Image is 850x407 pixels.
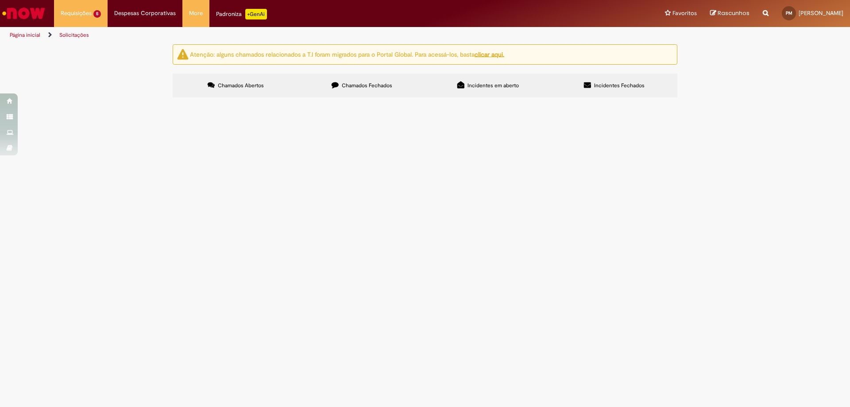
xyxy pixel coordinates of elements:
div: Padroniza [216,9,267,19]
span: 5 [93,10,101,18]
span: More [189,9,203,18]
a: Página inicial [10,31,40,39]
ul: Trilhas de página [7,27,560,43]
span: PM [786,10,792,16]
p: +GenAi [245,9,267,19]
span: Incidentes em aberto [467,82,519,89]
span: Requisições [61,9,92,18]
span: [PERSON_NAME] [799,9,843,17]
a: Solicitações [59,31,89,39]
ng-bind-html: Atenção: alguns chamados relacionados a T.I foram migrados para o Portal Global. Para acessá-los,... [190,50,504,58]
a: clicar aqui. [475,50,504,58]
img: ServiceNow [1,4,46,22]
span: Chamados Fechados [342,82,392,89]
span: Favoritos [672,9,697,18]
span: Rascunhos [718,9,750,17]
a: Rascunhos [710,9,750,18]
span: Incidentes Fechados [594,82,645,89]
span: Chamados Abertos [218,82,264,89]
span: Despesas Corporativas [114,9,176,18]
